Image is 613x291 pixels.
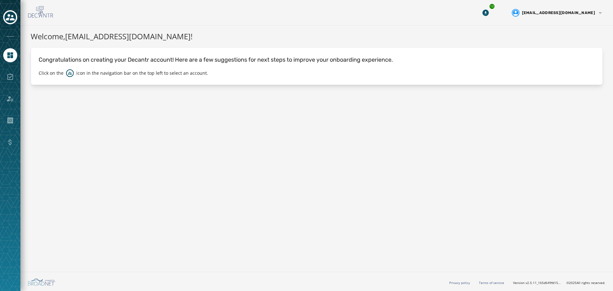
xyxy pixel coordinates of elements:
[566,280,605,285] span: © 2025 All rights reserved.
[3,48,17,62] a: Navigate to Home
[39,70,64,76] p: Click on the
[479,280,504,285] a: Terms of service
[526,280,561,285] span: v2.5.11_165d649fd1592c218755210ebffa1e5a55c3084e
[76,70,208,76] p: icon in the navigation bar on the top left to select an account.
[39,55,595,64] p: Congratulations on creating your Decantr account! Here are a few suggestions for next steps to im...
[449,280,470,285] a: Privacy policy
[522,10,595,15] span: [EMAIL_ADDRESS][DOMAIN_NAME]
[509,6,605,19] button: User settings
[31,31,603,42] h1: Welcome, [EMAIL_ADDRESS][DOMAIN_NAME] !
[513,280,561,285] span: Version
[489,3,495,10] div: 12
[480,7,491,19] button: Download Menu
[3,10,17,24] button: Toggle account select drawer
